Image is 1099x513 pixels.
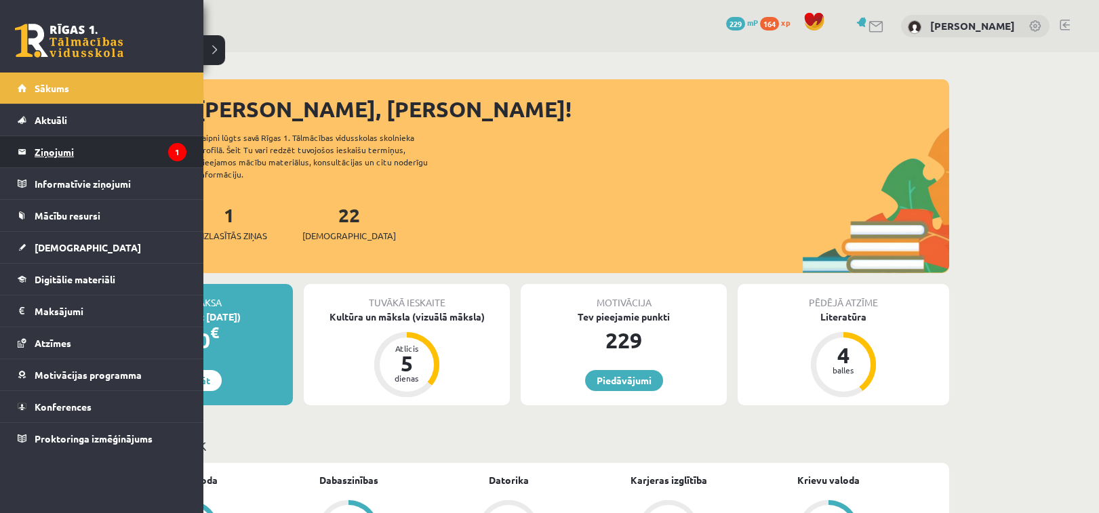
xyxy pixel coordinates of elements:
[738,310,949,399] a: Literatūra 4 balles
[908,20,921,34] img: Fjodors Andrejevs
[726,17,758,28] a: 229 mP
[35,82,69,94] span: Sākums
[585,370,663,391] a: Piedāvājumi
[35,401,92,413] span: Konferences
[386,344,427,352] div: Atlicis
[35,136,186,167] legend: Ziņojumi
[198,131,452,180] div: Laipni lūgts savā Rīgas 1. Tālmācības vidusskolas skolnieka profilā. Šeit Tu vari redzēt tuvojošo...
[304,310,510,324] div: Kultūra un māksla (vizuālā māksla)
[18,264,186,295] a: Digitālie materiāli
[168,143,186,161] i: 1
[823,344,864,366] div: 4
[18,200,186,231] a: Mācību resursi
[35,241,141,253] span: [DEMOGRAPHIC_DATA]
[781,17,790,28] span: xp
[18,232,186,263] a: [DEMOGRAPHIC_DATA]
[930,19,1015,33] a: [PERSON_NAME]
[302,203,396,243] a: 22[DEMOGRAPHIC_DATA]
[302,229,396,243] span: [DEMOGRAPHIC_DATA]
[210,323,219,342] span: €
[35,337,71,349] span: Atzīmes
[191,203,267,243] a: 1Neizlasītās ziņas
[18,104,186,136] a: Aktuāli
[726,17,745,30] span: 229
[35,369,142,381] span: Motivācijas programma
[18,136,186,167] a: Ziņojumi1
[521,284,727,310] div: Motivācija
[35,209,100,222] span: Mācību resursi
[304,310,510,399] a: Kultūra un māksla (vizuālā māksla) Atlicis 5 dienas
[304,284,510,310] div: Tuvākā ieskaite
[35,432,153,445] span: Proktoringa izmēģinājums
[631,473,707,487] a: Karjeras izglītība
[35,273,115,285] span: Digitālie materiāli
[35,295,186,327] legend: Maksājumi
[35,168,186,199] legend: Informatīvie ziņojumi
[18,327,186,358] a: Atzīmes
[18,359,186,390] a: Motivācijas programma
[18,391,186,422] a: Konferences
[386,374,427,382] div: dienas
[760,17,797,28] a: 164 xp
[18,73,186,104] a: Sākums
[191,229,267,243] span: Neizlasītās ziņas
[319,473,378,487] a: Dabaszinības
[738,310,949,324] div: Literatūra
[521,324,727,356] div: 229
[18,423,186,454] a: Proktoringa izmēģinājums
[197,93,949,125] div: [PERSON_NAME], [PERSON_NAME]!
[823,366,864,374] div: balles
[87,436,944,455] p: Mācību plāns 11.c1 JK
[738,284,949,310] div: Pēdējā atzīme
[15,24,123,58] a: Rīgas 1. Tālmācības vidusskola
[521,310,727,324] div: Tev pieejamie punkti
[760,17,779,30] span: 164
[35,114,67,126] span: Aktuāli
[18,168,186,199] a: Informatīvie ziņojumi
[18,295,186,327] a: Maksājumi
[489,473,529,487] a: Datorika
[797,473,860,487] a: Krievu valoda
[386,352,427,374] div: 5
[747,17,758,28] span: mP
